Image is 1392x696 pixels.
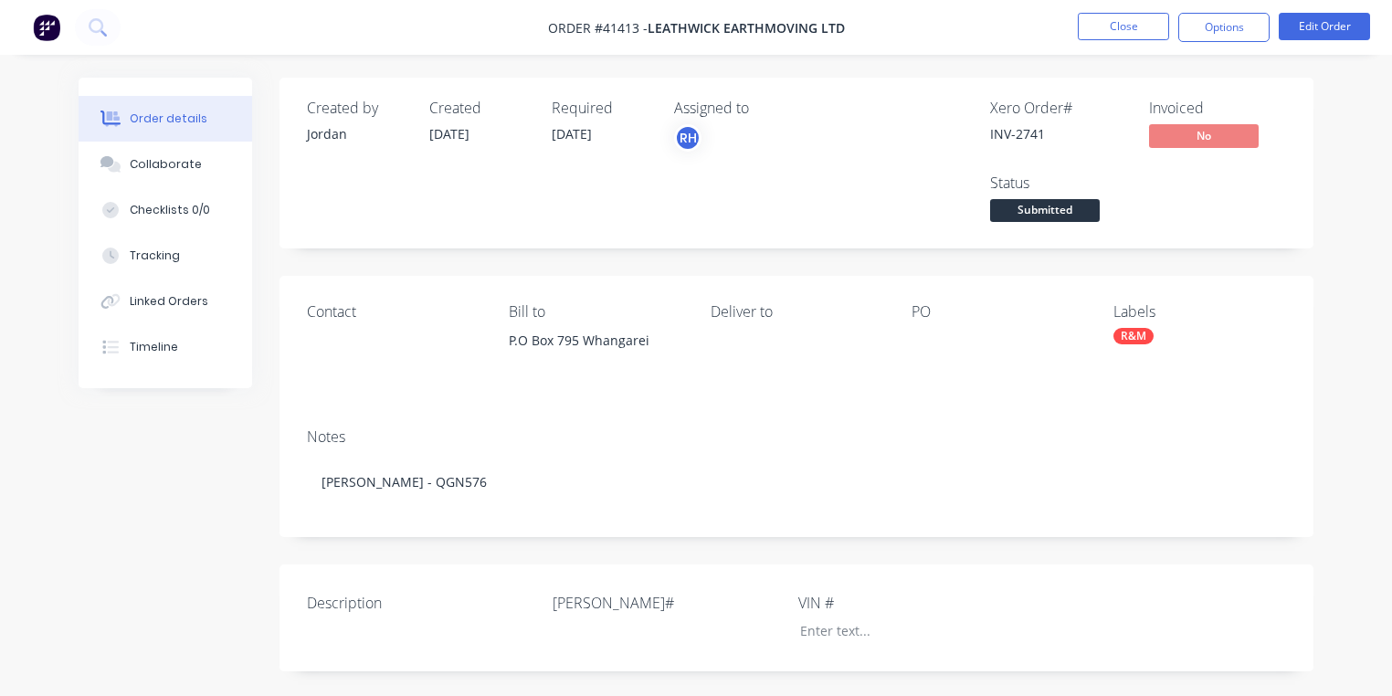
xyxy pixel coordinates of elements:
button: Tracking [79,233,252,279]
div: P.O Box 795 Whangarei [509,328,681,386]
button: Edit Order [1279,13,1370,40]
button: Submitted [990,199,1100,227]
button: Order details [79,96,252,142]
div: Status [990,174,1127,192]
button: Checklists 0/0 [79,187,252,233]
label: VIN # [798,592,1027,614]
div: Timeline [130,339,178,355]
div: Created by [307,100,407,117]
div: Assigned to [674,100,857,117]
img: Factory [33,14,60,41]
span: [DATE] [429,125,469,142]
div: R&M [1113,328,1154,344]
button: Options [1178,13,1270,42]
div: Required [552,100,652,117]
label: Description [307,592,535,614]
div: Labels [1113,303,1286,321]
button: Linked Orders [79,279,252,324]
button: Collaborate [79,142,252,187]
div: Contact [307,303,480,321]
span: No [1149,124,1259,147]
div: [PERSON_NAME] - QGN576 [307,454,1286,510]
div: P.O Box 795 Whangarei [509,328,681,353]
div: Collaborate [130,156,202,173]
span: Submitted [990,199,1100,222]
button: Timeline [79,324,252,370]
div: Deliver to [711,303,883,321]
div: Linked Orders [130,293,208,310]
label: [PERSON_NAME]# [553,592,781,614]
div: Bill to [509,303,681,321]
div: PO [912,303,1084,321]
div: Invoiced [1149,100,1286,117]
div: Checklists 0/0 [130,202,210,218]
button: RH [674,124,701,152]
div: Xero Order # [990,100,1127,117]
div: INV-2741 [990,124,1127,143]
button: Close [1078,13,1169,40]
span: Leathwick Earthmoving Ltd [648,19,845,37]
div: Created [429,100,530,117]
div: Tracking [130,248,180,264]
div: Jordan [307,124,407,143]
span: Order #41413 - [548,19,648,37]
div: Order details [130,111,207,127]
span: [DATE] [552,125,592,142]
div: Notes [307,428,1286,446]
